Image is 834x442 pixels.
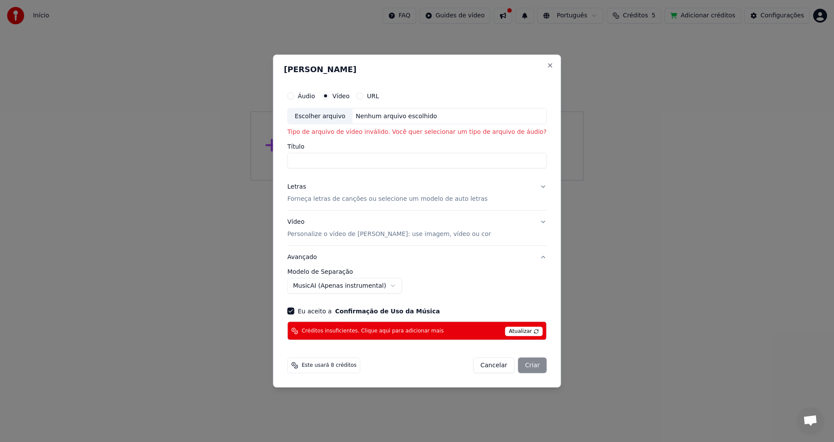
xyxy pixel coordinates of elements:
[352,112,440,120] div: Nenhum arquivo escolhido
[287,183,306,191] div: Letras
[505,327,543,336] span: Atualizar
[301,362,356,369] span: Este usará 8 créditos
[287,128,546,136] p: Tipo de arquivo de vídeo inválido. Você quer selecionar um tipo de arquivo de áudio?
[287,195,487,203] p: Forneça letras de canções ou selecione um modelo de auto letras
[287,269,546,275] label: Modelo de Separação
[287,143,546,150] label: Título
[298,308,440,314] label: Eu aceito a
[288,108,352,124] div: Escolher arquivo
[287,246,546,269] button: Avançado
[332,93,350,99] label: Vídeo
[287,211,546,246] button: VídeoPersonalize o vídeo de [PERSON_NAME]: use imagem, vídeo ou cor
[335,308,440,314] button: Eu aceito a
[301,327,443,334] span: Créditos insuficientes. Clique aqui para adicionar mais
[367,93,379,99] label: URL
[284,65,550,73] h2: [PERSON_NAME]
[287,218,491,239] div: Vídeo
[287,230,491,239] p: Personalize o vídeo de [PERSON_NAME]: use imagem, vídeo ou cor
[473,358,515,373] button: Cancelar
[298,93,315,99] label: Áudio
[287,269,546,301] div: Avançado
[287,176,546,210] button: LetrasForneça letras de canções ou selecione um modelo de auto letras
